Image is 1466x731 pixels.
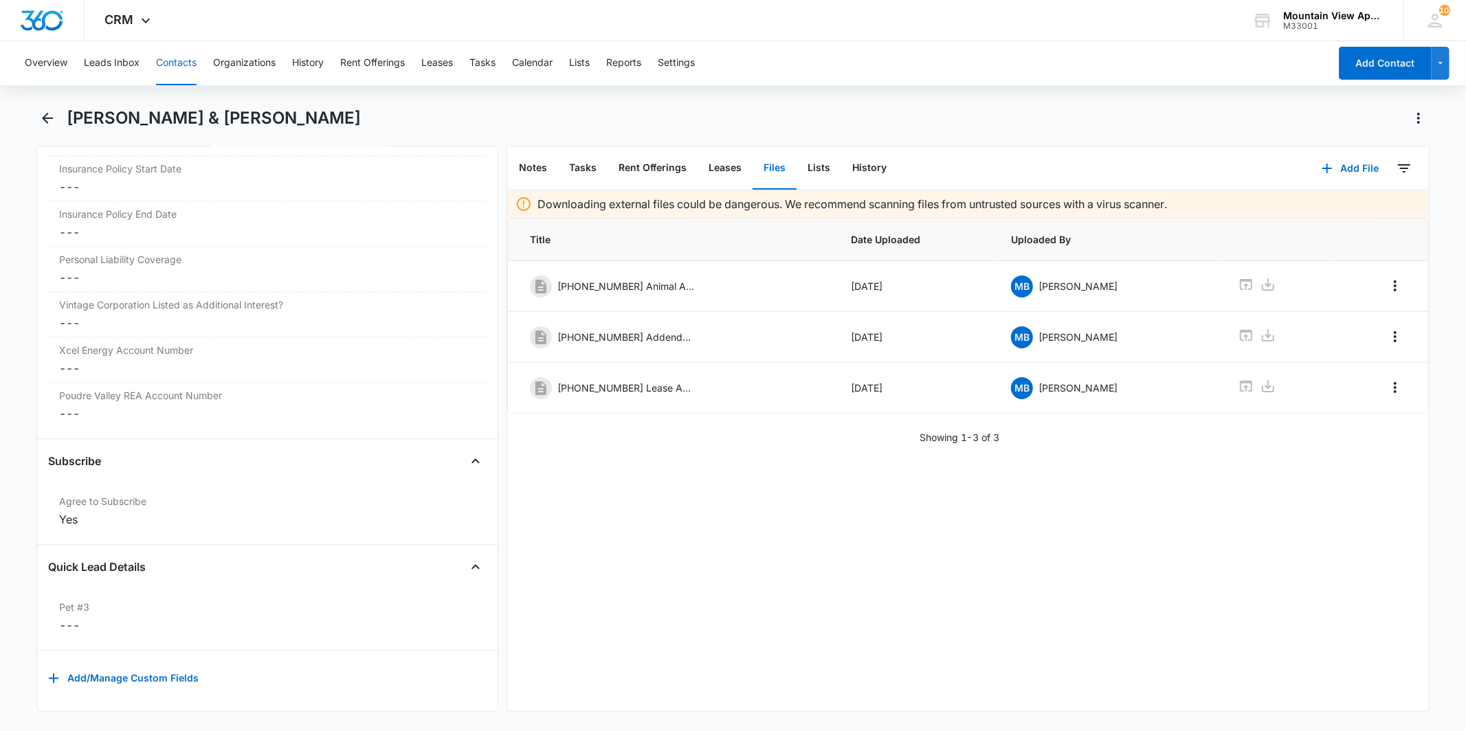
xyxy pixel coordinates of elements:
[25,41,67,85] button: Overview
[59,360,475,376] dd: ---
[606,41,641,85] button: Reports
[48,594,486,639] div: Pet #3---
[508,147,558,190] button: Notes
[851,232,978,247] span: Date Uploaded
[512,41,553,85] button: Calendar
[48,247,486,292] div: Personal Liability Coverage---
[1408,107,1430,129] button: Actions
[59,252,475,267] label: Personal Liability Coverage
[537,196,1167,212] p: Downloading external files could be dangerous. We recommend scanning files from untrusted sources...
[469,41,496,85] button: Tasks
[48,677,199,688] a: Add/Manage Custom Fields
[1308,152,1393,185] button: Add File
[59,161,475,176] label: Insurance Policy Start Date
[59,315,475,331] dd: ---
[1393,157,1415,179] button: Filters
[1439,5,1450,16] span: 103
[1039,279,1118,293] p: [PERSON_NAME]
[1011,275,1033,297] span: MB
[59,494,475,508] label: Agree to Subscribe
[658,41,695,85] button: Settings
[59,224,475,240] dd: ---
[834,312,995,363] td: [DATE]
[558,147,608,190] button: Tasks
[421,41,453,85] button: Leases
[1384,376,1406,398] button: Overflow Menu
[340,41,405,85] button: Rent Offerings
[920,430,1000,445] p: Showing 1-3 of 3
[48,156,486,201] div: Insurance Policy Start Date---
[48,662,199,695] button: Add/Manage Custom Fields
[67,108,361,128] h1: [PERSON_NAME] & [PERSON_NAME]
[834,261,995,312] td: [DATE]
[48,292,486,337] div: Vintage Corporation Listed as Additional Interest?---
[48,337,486,383] div: Xcel Energy Account Number---
[1339,47,1432,80] button: Add Contact
[59,600,475,614] label: Pet #3
[753,147,797,190] button: Files
[36,107,58,129] button: Back
[1011,232,1205,247] span: Uploaded By
[834,363,995,414] td: [DATE]
[698,147,753,190] button: Leases
[557,279,695,293] p: [PHONE_NUMBER] Animal Addendum.pdf
[530,232,818,247] span: Title
[48,383,486,427] div: Poudre Valley REA Account Number---
[59,388,475,403] label: Poudre Valley REA Account Number
[557,381,695,395] p: [PHONE_NUMBER] Lease Agreement.pdf
[213,41,276,85] button: Organizations
[84,41,140,85] button: Leads Inbox
[59,343,475,357] label: Xcel Energy Account Number
[59,617,475,633] dd: ---
[1283,21,1384,31] div: account id
[1439,5,1450,16] div: notifications count
[569,41,590,85] button: Lists
[1011,326,1033,348] span: MB
[59,269,475,286] dd: ---
[292,41,324,85] button: History
[48,453,101,469] h4: Subscribe
[1039,381,1118,395] p: [PERSON_NAME]
[1011,377,1033,399] span: MB
[59,179,475,195] dd: ---
[1039,330,1118,344] p: [PERSON_NAME]
[465,450,487,472] button: Close
[797,147,841,190] button: Lists
[59,297,475,312] label: Vintage Corporation Listed as Additional Interest?
[59,511,475,528] div: Yes
[608,147,698,190] button: Rent Offerings
[1283,10,1384,21] div: account name
[1384,326,1406,348] button: Overflow Menu
[48,201,486,247] div: Insurance Policy End Date---
[557,330,695,344] p: [PHONE_NUMBER] Addendums.pdf
[156,41,197,85] button: Contacts
[105,12,134,27] span: CRM
[48,559,146,575] h4: Quick Lead Details
[1384,275,1406,297] button: Overflow Menu
[841,147,898,190] button: History
[465,556,487,578] button: Close
[59,207,475,221] label: Insurance Policy End Date
[59,405,475,422] dd: ---
[48,488,486,533] div: Agree to SubscribeYes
